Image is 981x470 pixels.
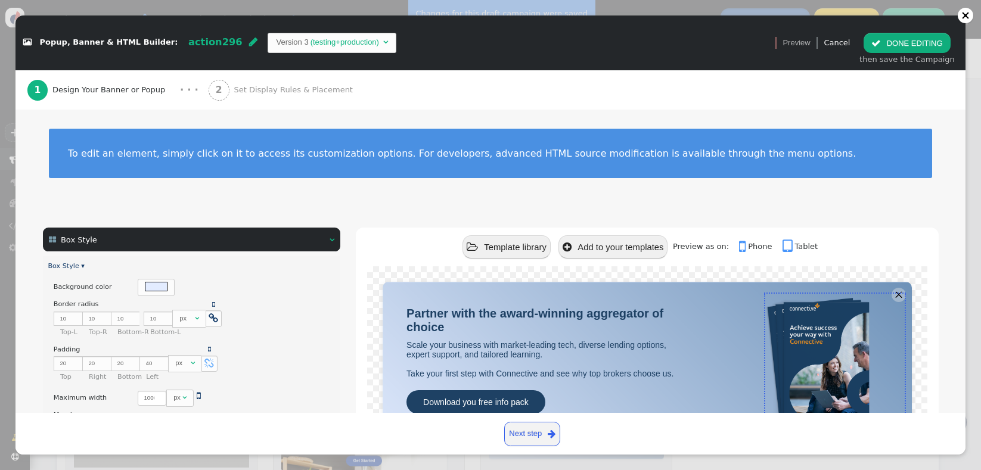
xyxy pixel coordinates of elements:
span:  [191,359,195,366]
span: action296 [188,36,243,48]
span:  [212,301,215,308]
div: Top-R [89,328,116,338]
font: Scale your business with market-leading tech, diverse lending options, expert support, and tailor... [406,340,673,378]
span:  [871,39,881,48]
img: Image [760,294,899,425]
span:  [208,346,211,353]
div: then save the Campaign [859,54,955,66]
a: 1 Design Your Banner or Popup · · · [27,70,209,110]
a:  [193,412,196,419]
span: Margin [54,411,76,419]
span:  [739,239,748,254]
div: px [179,313,193,323]
div: To edit an element, simply click on it to access its customization options. For developers, advan... [68,148,913,159]
a: Tablet [783,242,818,251]
span:  [330,236,334,244]
button: Template library [462,235,551,259]
span:  [548,427,555,441]
span:  [23,39,32,46]
a:  [212,301,215,309]
div: Right [89,372,116,382]
a: Next step [504,422,561,446]
span: Popup, Banner & HTML Builder: [40,38,178,47]
div: Top [60,372,88,382]
a: 2 Set Display Rules & Placement [209,70,378,110]
span:  [197,391,201,401]
span: Design Your Banner or Popup [52,84,170,96]
span: Maximum width [54,394,107,401]
a: Box Style ▾ [48,262,85,270]
span:  [383,38,388,46]
a:  [197,392,201,400]
span:  [467,242,478,253]
span: Set Display Rules & Placement [234,84,357,96]
span:  [204,359,214,368]
td: Version 3 [276,36,308,48]
span:  [182,394,187,401]
b: 1 [34,85,41,95]
button: DONE EDITING [864,33,950,53]
span:  [193,412,196,419]
span:  [209,313,218,323]
a:  [208,346,211,353]
div: Top-L [60,328,88,338]
div: Left [146,372,207,382]
div: px [175,358,188,368]
span: Partner with the award-winning aggregator of choice [406,307,663,334]
span:  [249,37,257,46]
a: Cancel [824,38,850,47]
a: Phone [739,242,780,251]
a: Download you free info pack [406,390,545,414]
div: · · · [180,83,198,98]
a: Preview [783,33,810,53]
span: Border radius [54,300,99,308]
span:  [783,239,795,254]
span: Preview [783,37,810,49]
span: Padding [54,346,80,353]
div: Bottom-R [117,328,149,338]
span:  [563,242,572,253]
button: Add to your templates [558,235,668,259]
span:  [49,236,56,244]
b: 2 [216,85,222,95]
div: Bottom [117,372,145,382]
div: px [173,393,181,403]
span: Preview as on: [673,242,737,251]
span: Background color [54,283,112,291]
span: Box Style [61,235,97,244]
td: (testing+production) [309,36,381,48]
div: Bottom-L [150,328,211,338]
span:  [195,315,199,322]
font: Download you free info pack [423,397,529,407]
